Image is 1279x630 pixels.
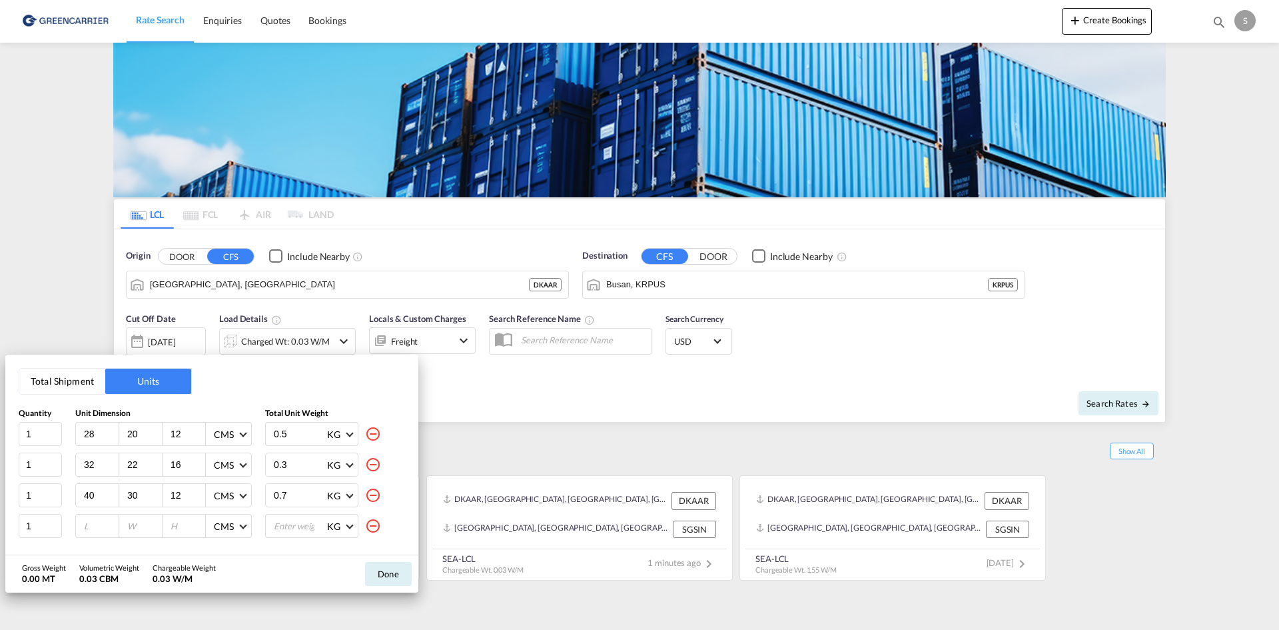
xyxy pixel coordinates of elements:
[272,484,326,507] input: Enter weight
[272,423,326,445] input: Enter weight
[169,459,205,471] input: H
[105,369,191,394] button: Units
[327,521,340,532] div: KG
[22,573,66,585] div: 0.00 MT
[365,457,381,473] md-icon: icon-minus-circle-outline
[365,426,381,442] md-icon: icon-minus-circle-outline
[365,487,381,503] md-icon: icon-minus-circle-outline
[19,453,62,477] input: Qty
[153,563,216,573] div: Chargeable Weight
[83,520,119,532] input: L
[19,514,62,538] input: Qty
[83,459,119,471] input: L
[272,453,326,476] input: Enter weight
[365,562,412,586] button: Done
[169,428,205,440] input: H
[126,520,162,532] input: W
[153,573,216,585] div: 0.03 W/M
[19,422,62,446] input: Qty
[19,483,62,507] input: Qty
[75,408,252,419] div: Unit Dimension
[214,521,234,532] div: CMS
[79,573,139,585] div: 0.03 CBM
[79,563,139,573] div: Volumetric Weight
[83,428,119,440] input: L
[126,489,162,501] input: W
[22,563,66,573] div: Gross Weight
[83,489,119,501] input: L
[19,369,105,394] button: Total Shipment
[126,428,162,440] input: W
[169,489,205,501] input: H
[214,429,234,440] div: CMS
[214,490,234,501] div: CMS
[265,408,405,419] div: Total Unit Weight
[19,408,62,419] div: Quantity
[272,515,326,537] input: Enter weight
[327,459,340,471] div: KG
[126,459,162,471] input: W
[327,429,340,440] div: KG
[365,518,381,534] md-icon: icon-minus-circle-outline
[327,490,340,501] div: KG
[214,459,234,471] div: CMS
[169,520,205,532] input: H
